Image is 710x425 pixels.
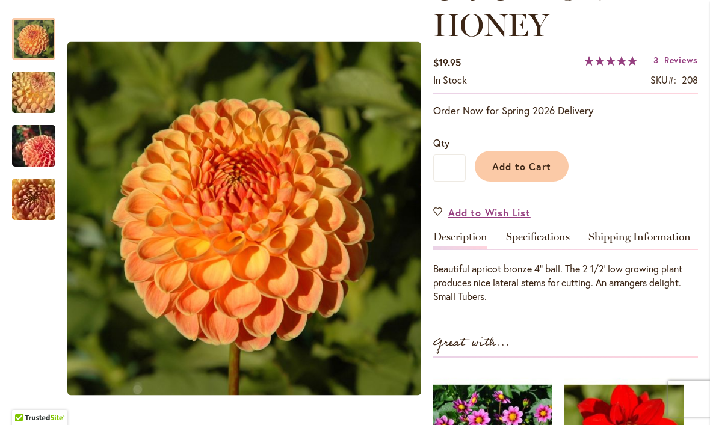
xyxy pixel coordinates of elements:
div: 208 [682,73,698,87]
strong: Great with... [433,333,510,353]
a: Description [433,231,487,249]
div: CRICHTON HONEY [12,60,67,113]
div: CRICHTON HONEY [12,6,67,60]
span: Reviews [664,54,698,66]
div: Availability [433,73,467,87]
span: Qty [433,136,449,149]
button: Add to Cart [475,151,569,182]
span: $19.95 [433,56,461,69]
a: Shipping Information [588,231,691,249]
p: Order Now for Spring 2026 Delivery [433,103,698,118]
span: 3 [653,54,659,66]
div: Detailed Product Info [433,231,698,304]
a: 3 Reviews [653,54,698,66]
span: Add to Cart [492,160,552,173]
div: 100% [584,56,637,66]
div: CRICHTON HONEY [12,113,67,167]
span: Add to Wish List [448,206,531,219]
strong: SKU [650,73,676,86]
a: Add to Wish List [433,206,531,219]
span: In stock [433,73,467,86]
a: Specifications [506,231,570,249]
div: Beautiful apricot bronze 4" ball. The 2 1/2' low growing plant produces nice lateral stems for cu... [433,262,698,304]
iframe: Launch Accessibility Center [9,382,43,416]
img: CRICHTON HONEY [67,41,421,396]
div: CRICHTON HONEY [12,167,55,220]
